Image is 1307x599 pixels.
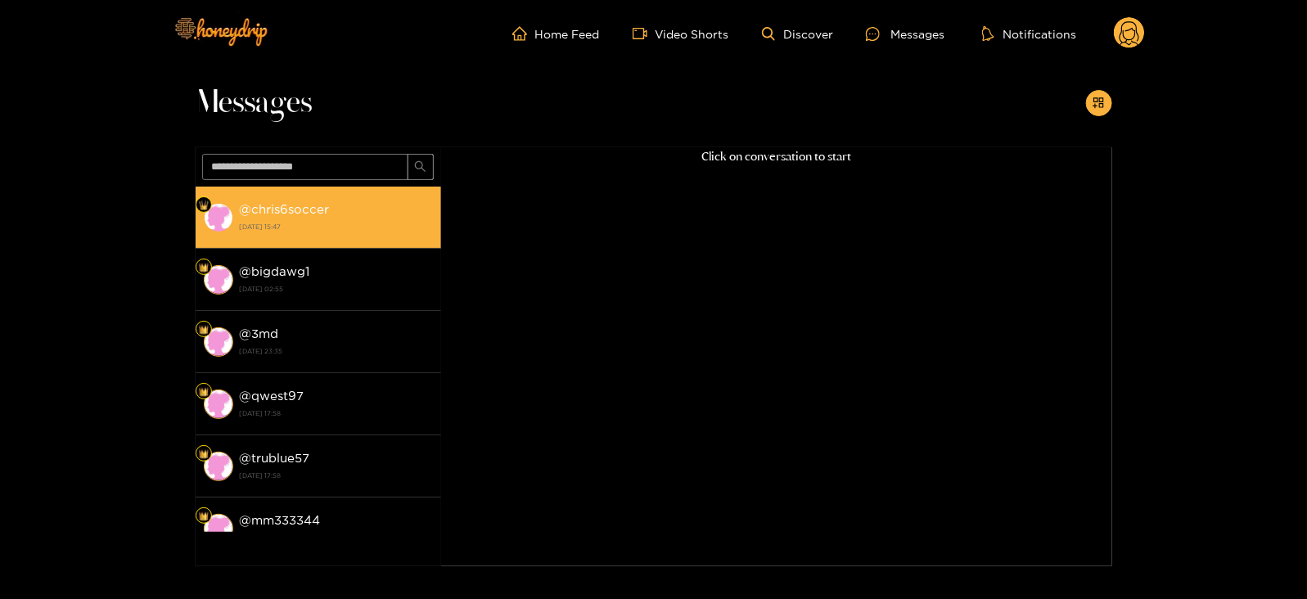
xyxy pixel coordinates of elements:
a: Video Shorts [633,26,729,41]
p: Click on conversation to start [441,147,1112,166]
strong: @ mm333344 [240,513,321,527]
img: Fan Level [199,200,209,210]
img: conversation [204,452,233,481]
div: Messages [866,25,944,43]
button: appstore-add [1086,90,1112,116]
img: conversation [204,514,233,543]
img: conversation [204,265,233,295]
a: Discover [762,27,833,41]
img: Fan Level [199,387,209,397]
strong: [DATE] 23:35 [240,344,433,358]
strong: @ bigdawg1 [240,264,310,278]
strong: [DATE] 17:58 [240,530,433,545]
span: home [512,26,535,41]
img: conversation [204,327,233,357]
strong: @ chris6soccer [240,202,330,216]
strong: @ 3md [240,327,279,340]
img: Fan Level [199,511,209,521]
span: Messages [196,83,313,123]
button: search [408,154,434,180]
a: Home Feed [512,26,600,41]
span: video-camera [633,26,656,41]
strong: [DATE] 15:47 [240,219,433,234]
strong: [DATE] 17:58 [240,468,433,483]
span: search [414,160,426,174]
strong: @ trublue57 [240,451,310,465]
strong: [DATE] 02:55 [240,281,433,296]
strong: @ qwest97 [240,389,304,403]
img: Fan Level [199,325,209,335]
img: conversation [204,203,233,232]
button: Notifications [977,25,1081,42]
img: Fan Level [199,449,209,459]
span: appstore-add [1093,97,1105,110]
strong: [DATE] 17:58 [240,406,433,421]
img: Fan Level [199,263,209,272]
img: conversation [204,390,233,419]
